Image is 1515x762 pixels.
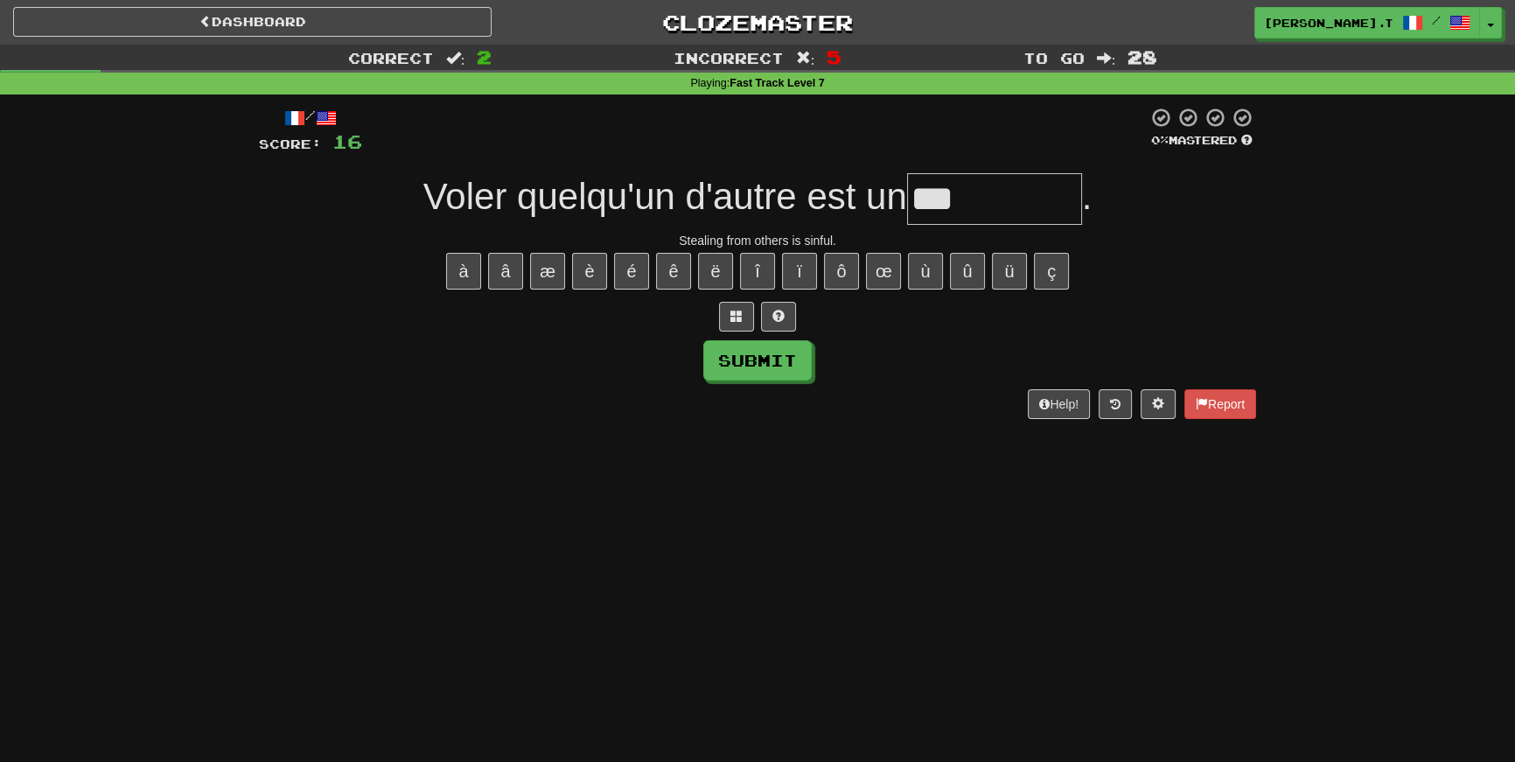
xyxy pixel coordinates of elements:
[13,7,492,37] a: Dashboard
[761,302,796,332] button: Single letter hint - you only get 1 per sentence and score half the points! alt+h
[703,340,812,381] button: Submit
[719,302,754,332] button: Switch sentence to multiple choice alt+p
[1128,46,1157,67] span: 28
[1148,133,1256,149] div: Mastered
[782,253,817,290] button: ï
[332,130,362,152] span: 16
[1097,51,1116,66] span: :
[730,77,825,89] strong: Fast Track Level 7
[740,253,775,290] button: î
[908,253,943,290] button: ù
[698,253,733,290] button: ë
[1082,176,1093,217] span: .
[674,49,784,66] span: Incorrect
[1151,133,1169,147] span: 0 %
[477,46,492,67] span: 2
[827,46,841,67] span: 5
[446,51,465,66] span: :
[656,253,691,290] button: ê
[866,253,901,290] button: œ
[446,253,481,290] button: à
[348,49,434,66] span: Correct
[423,176,907,217] span: Voler quelqu'un d'autre est un
[1432,14,1441,26] span: /
[824,253,859,290] button: ô
[614,253,649,290] button: é
[1023,49,1085,66] span: To go
[1099,389,1132,419] button: Round history (alt+y)
[572,253,607,290] button: è
[530,253,565,290] button: æ
[1028,389,1090,419] button: Help!
[259,107,362,129] div: /
[518,7,996,38] a: Clozemaster
[1254,7,1480,38] a: [PERSON_NAME].tang /
[1184,389,1256,419] button: Report
[259,136,322,151] span: Score:
[488,253,523,290] button: â
[992,253,1027,290] button: ü
[1034,253,1069,290] button: ç
[796,51,815,66] span: :
[1264,15,1393,31] span: [PERSON_NAME].tang
[259,232,1256,249] div: Stealing from others is sinful.
[950,253,985,290] button: û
